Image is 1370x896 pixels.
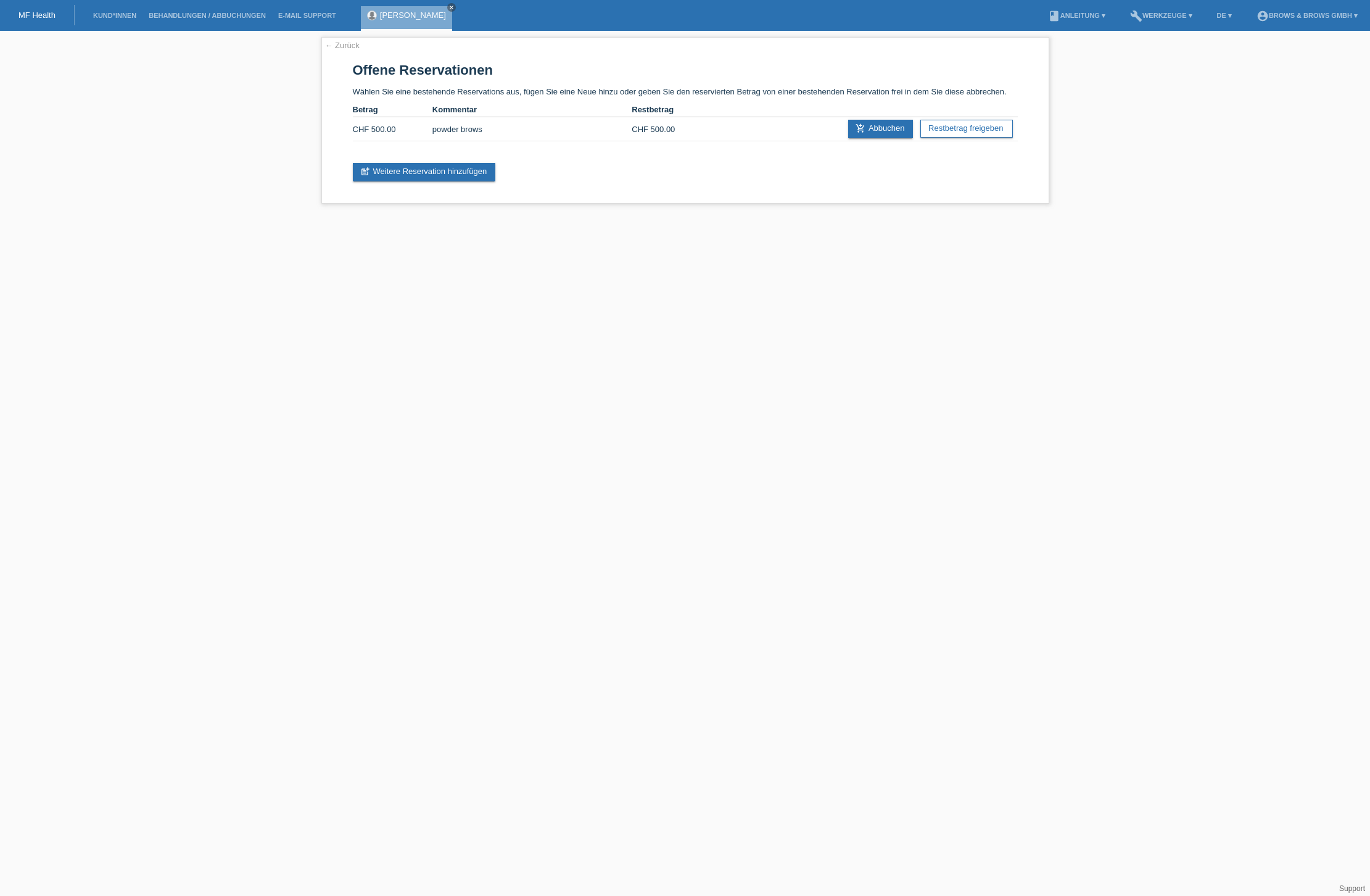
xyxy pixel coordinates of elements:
i: build [1130,10,1142,22]
td: powder brows [432,117,632,141]
i: close [448,4,455,10]
i: book [1048,10,1060,22]
td: CHF 500.00 [632,117,711,141]
a: bookAnleitung ▾ [1042,12,1112,19]
a: Support [1339,884,1365,893]
i: post_add [360,167,370,176]
i: add_shopping_cart [856,123,865,133]
a: MF Health [19,10,56,20]
a: add_shopping_cartAbbuchen [848,120,914,138]
th: Restbetrag [632,102,711,117]
th: Kommentar [432,102,632,117]
a: DE ▾ [1211,12,1238,19]
a: account_circleBrows & Brows GmbH ▾ [1250,12,1364,19]
i: account_circle [1257,10,1269,22]
a: Kund*innen [87,12,142,19]
a: [PERSON_NAME] [380,10,446,20]
a: close [447,3,456,12]
a: ← Zurück [325,41,360,50]
div: Wählen Sie eine bestehende Reservations aus, fügen Sie eine Neue hinzu oder geben Sie den reservi... [321,37,1049,204]
a: Restbetrag freigeben [920,120,1012,138]
a: buildWerkzeuge ▾ [1124,12,1199,19]
a: E-Mail Support [272,12,342,19]
td: CHF 500.00 [353,117,432,141]
h1: Offene Reservationen [353,62,1018,78]
th: Betrag [353,102,432,117]
a: Behandlungen / Abbuchungen [142,12,272,19]
a: post_addWeitere Reservation hinzufügen [353,163,496,181]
